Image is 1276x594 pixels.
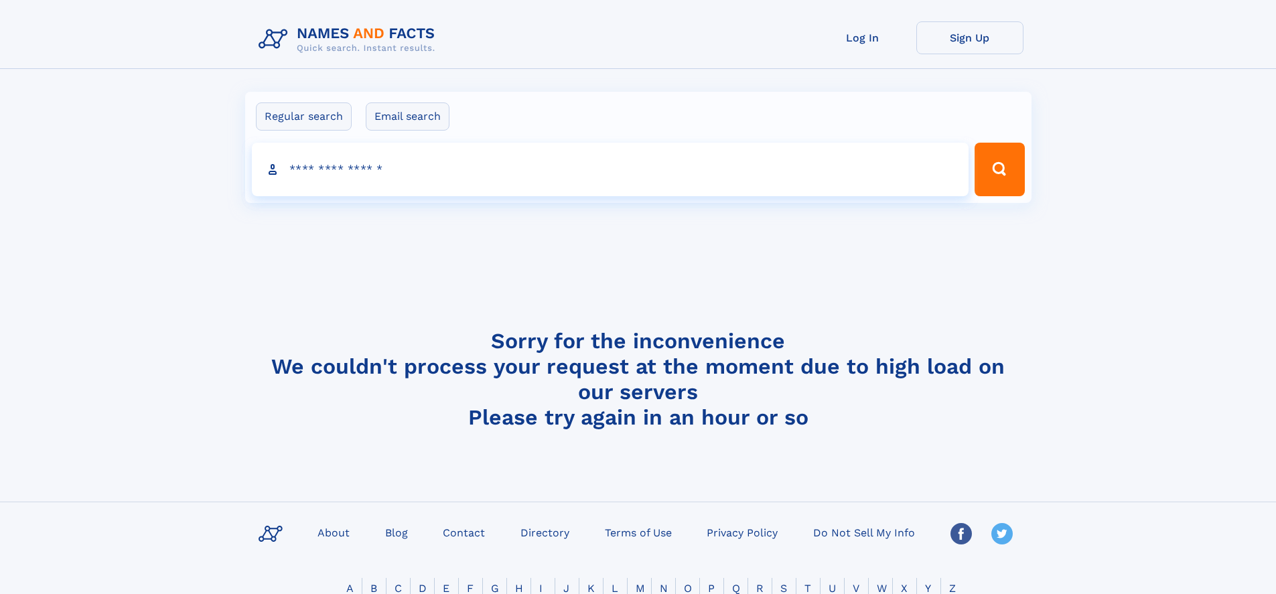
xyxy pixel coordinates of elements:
label: Regular search [256,102,352,131]
h4: Sorry for the inconvenience We couldn't process your request at the moment due to high load on ou... [253,328,1023,430]
input: search input [252,143,969,196]
button: Search Button [975,143,1024,196]
a: Sign Up [916,21,1023,54]
img: Twitter [991,523,1013,544]
a: Directory [515,522,575,542]
a: Terms of Use [599,522,677,542]
a: Do Not Sell My Info [808,522,920,542]
img: Logo Names and Facts [253,21,446,58]
a: About [312,522,355,542]
a: Contact [437,522,490,542]
a: Log In [809,21,916,54]
label: Email search [366,102,449,131]
a: Privacy Policy [701,522,783,542]
img: Facebook [950,523,972,544]
a: Blog [380,522,413,542]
